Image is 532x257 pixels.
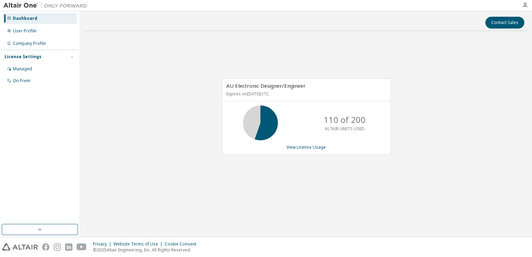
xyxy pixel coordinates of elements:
[3,2,91,9] img: Altair One
[165,241,201,247] div: Cookie Consent
[5,54,41,60] div: License Settings
[13,41,46,46] div: Company Profile
[485,17,524,29] button: Contact Sales
[226,91,384,97] p: Expires on [DATE] UTC
[54,243,61,251] img: instagram.svg
[93,247,201,253] p: © 2025 Altair Engineering, Inc. All Rights Reserved.
[93,241,114,247] div: Privacy
[324,114,366,126] p: 110 of 200
[325,126,365,132] p: ALTAIR UNITS USED
[13,78,30,84] div: On Prem
[13,28,37,34] div: User Profile
[2,243,38,251] img: altair_logo.svg
[13,66,32,72] div: Managed
[42,243,49,251] img: facebook.svg
[226,82,306,89] span: AU Electronic Designer/Engineer
[287,144,326,150] a: View License Usage
[65,243,72,251] img: linkedin.svg
[77,243,87,251] img: youtube.svg
[13,16,37,21] div: Dashboard
[114,241,165,247] div: Website Terms of Use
